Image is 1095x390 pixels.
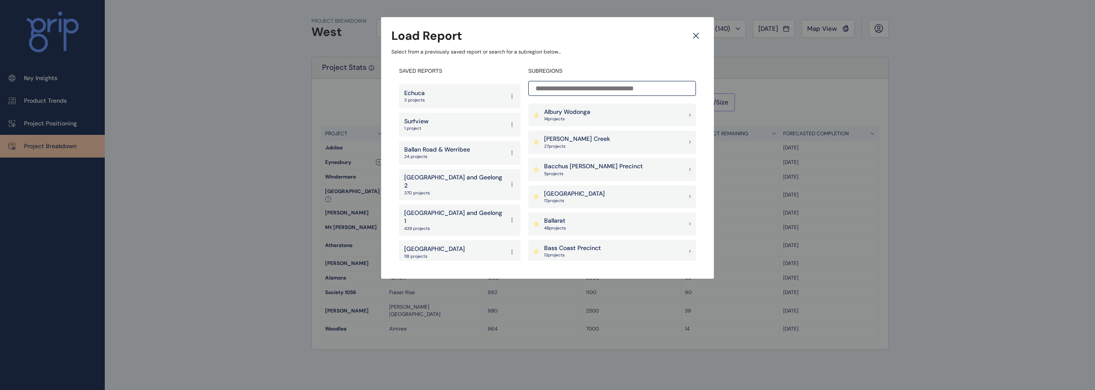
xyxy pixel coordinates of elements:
[544,143,610,149] p: 27 project s
[404,154,470,160] p: 24 projects
[404,97,425,103] p: 3 projects
[404,125,429,131] p: 1 project
[544,108,590,116] p: Albury Wodonga
[404,117,429,126] p: Surfview
[404,89,425,98] p: Echuca
[404,209,504,226] p: [GEOGRAPHIC_DATA] and Geelong 1
[544,171,643,177] p: 5 project s
[544,135,610,143] p: [PERSON_NAME] Creek
[544,225,566,231] p: 48 project s
[404,173,504,190] p: [GEOGRAPHIC_DATA] and Geelong 2
[404,245,465,253] p: [GEOGRAPHIC_DATA]
[544,244,601,253] p: Bass Coast Precinct
[399,68,521,75] h4: SAVED REPORTS
[404,226,504,232] p: 439 projects
[544,217,566,225] p: Ballarat
[528,68,696,75] h4: SUBREGIONS
[544,116,590,122] p: 14 project s
[404,190,504,196] p: 370 projects
[391,27,462,44] h3: Load Report
[391,48,704,56] p: Select from a previously saved report or search for a subregion below...
[544,252,601,258] p: 13 project s
[404,146,470,154] p: Ballan Road & Werribee
[544,190,605,198] p: [GEOGRAPHIC_DATA]
[544,162,643,171] p: Bacchus [PERSON_NAME] Precinct
[404,253,465,259] p: 118 projects
[544,198,605,204] p: 17 project s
